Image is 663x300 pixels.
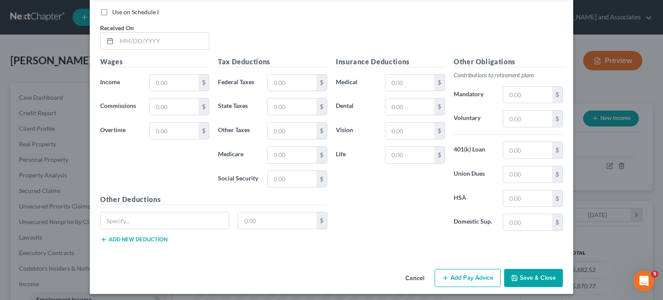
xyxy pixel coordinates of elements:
[434,98,445,115] div: $
[218,57,327,67] h5: Tax Deductions
[199,98,209,115] div: $
[214,74,263,92] label: Federal Taxes
[316,171,327,187] div: $
[503,190,552,207] input: 0.00
[454,57,563,67] h5: Other Obligations
[100,57,209,67] h5: Wages
[199,75,209,91] div: $
[316,123,327,139] div: $
[434,147,445,163] div: $
[552,166,562,183] div: $
[117,33,209,49] input: MM/DD/YYYY
[552,111,562,127] div: $
[316,98,327,115] div: $
[385,147,434,163] input: 0.00
[316,75,327,91] div: $
[434,75,445,91] div: $
[331,146,381,164] label: Life
[449,214,499,231] label: Domestic Sup.
[503,87,552,103] input: 0.00
[504,269,563,287] button: Save & Close
[336,57,445,67] h5: Insurance Deductions
[331,122,381,139] label: Vision
[331,98,381,115] label: Dental
[150,75,199,91] input: 0.00
[100,78,120,85] span: Income
[268,123,316,139] input: 0.00
[199,123,209,139] div: $
[454,71,563,79] p: Contributions to retirement plans
[449,110,499,127] label: Voluntary
[503,214,552,231] input: 0.00
[552,190,562,207] div: $
[503,111,552,127] input: 0.00
[435,269,501,287] button: Add Pay Advice
[503,166,552,183] input: 0.00
[449,190,499,207] label: HSA
[385,98,434,115] input: 0.00
[268,147,316,163] input: 0.00
[150,123,199,139] input: 0.00
[96,122,145,139] label: Overtime
[449,166,499,183] label: Union Dues
[385,75,434,91] input: 0.00
[214,146,263,164] label: Medicare
[214,171,263,188] label: Social Security
[238,212,317,229] input: 0.00
[449,142,499,159] label: 401(k) Loan
[434,123,445,139] div: $
[634,271,654,291] iframe: Intercom live chat
[385,123,434,139] input: 0.00
[552,87,562,103] div: $
[268,98,316,115] input: 0.00
[268,171,316,187] input: 0.00
[150,98,199,115] input: 0.00
[316,147,327,163] div: $
[101,212,229,229] input: Specify...
[651,271,658,278] span: 5
[112,8,159,16] span: Use on Schedule I
[552,214,562,231] div: $
[398,270,431,287] button: Cancel
[100,194,327,205] h5: Other Deductions
[100,236,167,243] button: Add new deduction
[100,24,134,32] span: Received On
[316,212,327,229] div: $
[449,86,499,104] label: Mandatory
[96,98,145,115] label: Commissions
[503,142,552,158] input: 0.00
[268,75,316,91] input: 0.00
[214,98,263,115] label: State Taxes
[552,142,562,158] div: $
[214,122,263,139] label: Other Taxes
[331,74,381,92] label: Medical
